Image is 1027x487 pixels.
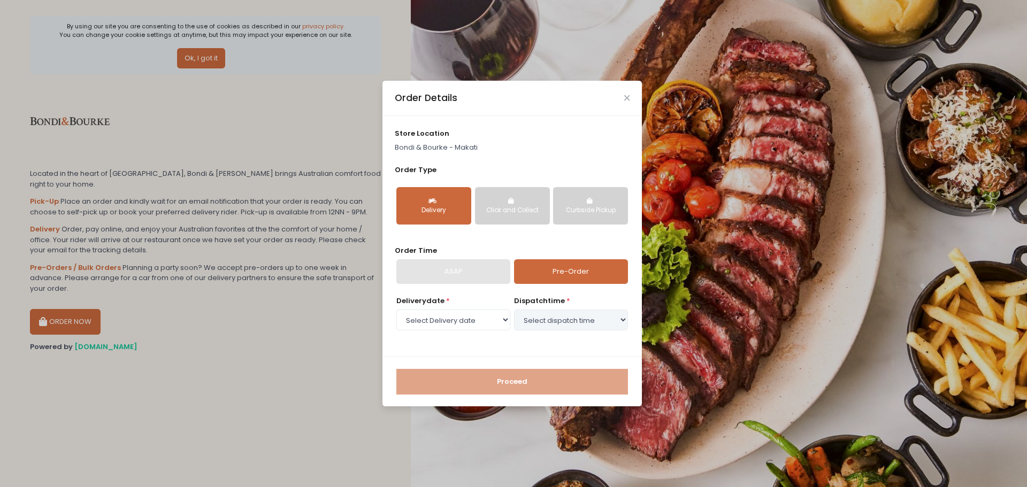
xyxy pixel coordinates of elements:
button: Click and Collect [475,187,550,225]
div: Click and Collect [482,206,542,215]
button: Curbside Pickup [553,187,628,225]
div: Order Details [395,91,457,105]
span: dispatch time [514,296,565,306]
span: Delivery date [396,296,444,306]
button: Close [624,95,630,101]
span: Order Time [395,245,437,256]
div: Delivery [404,206,464,215]
button: Delivery [396,187,471,225]
a: Pre-Order [514,259,628,284]
p: Bondi & Bourke - Makati [395,142,630,153]
button: Proceed [396,369,628,395]
span: Order Type [395,165,436,175]
span: store location [395,128,449,138]
div: Curbside Pickup [561,206,620,215]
